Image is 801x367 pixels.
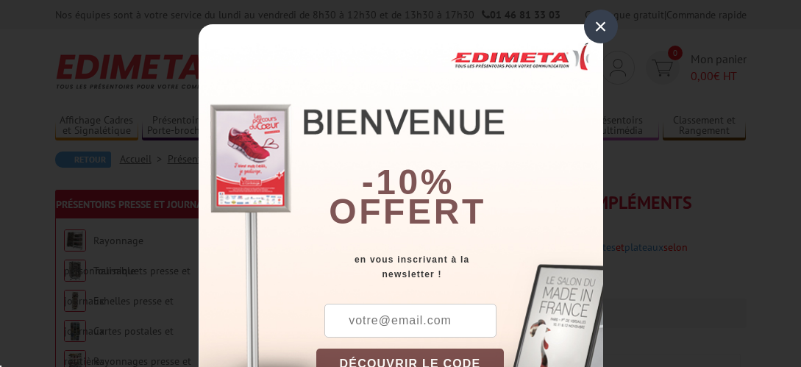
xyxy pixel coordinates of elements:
input: votre@email.com [324,304,496,338]
b: -10% [362,163,455,202]
div: en vous inscrivant à la newsletter ! [316,252,603,282]
font: offert [329,192,486,231]
div: × [584,10,618,43]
